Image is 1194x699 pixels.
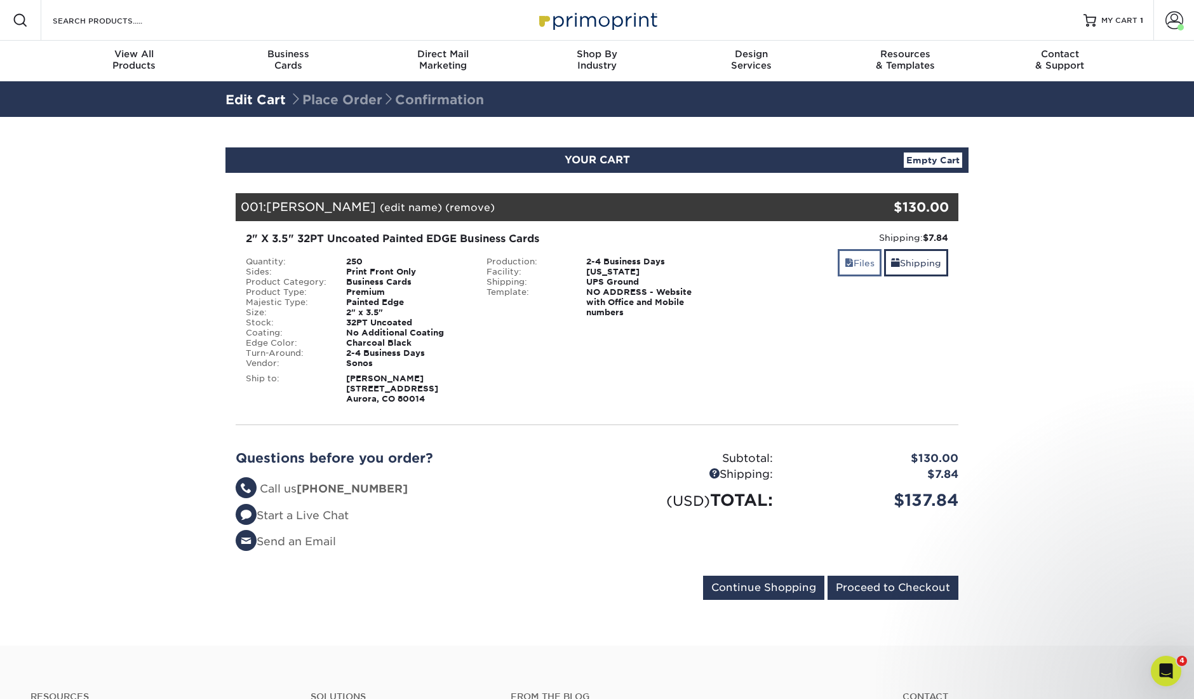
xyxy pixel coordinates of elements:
[236,297,337,308] div: Majestic Type:
[520,48,674,71] div: Industry
[674,48,828,71] div: Services
[828,48,983,60] span: Resources
[236,374,337,404] div: Ship to:
[597,451,782,467] div: Subtotal:
[337,287,477,297] div: Premium
[337,257,477,267] div: 250
[297,482,408,495] strong: [PHONE_NUMBER]
[51,13,175,28] input: SEARCH PRODUCTS.....
[346,374,438,404] strong: [PERSON_NAME] [STREET_ADDRESS] Aurora, CO 80014
[57,48,211,71] div: Products
[337,328,477,338] div: No Additional Coating
[577,267,717,277] div: [US_STATE]
[337,318,477,328] div: 32PT Uncoated
[838,249,882,276] a: Files
[782,488,968,512] div: $137.84
[577,277,717,287] div: UPS Ground
[337,348,477,358] div: 2-4 Business Days
[983,41,1137,81] a: Contact& Support
[236,318,337,328] div: Stock:
[983,48,1137,60] span: Contact
[445,201,495,214] a: (remove)
[666,492,710,509] small: (USD)
[266,200,376,214] span: [PERSON_NAME]
[782,451,968,467] div: $130.00
[211,41,366,81] a: BusinessCards
[703,576,824,600] input: Continue Shopping
[225,92,286,107] a: Edit Cart
[366,48,520,60] span: Direct Mail
[290,92,484,107] span: Place Order Confirmation
[520,41,674,81] a: Shop ByIndustry
[477,257,577,267] div: Production:
[828,576,958,600] input: Proceed to Checkout
[674,48,828,60] span: Design
[211,48,366,60] span: Business
[597,488,782,512] div: TOTAL:
[236,509,349,522] a: Start a Live Chat
[236,451,587,466] h2: Questions before you order?
[845,258,854,268] span: files
[366,48,520,71] div: Marketing
[577,257,717,267] div: 2-4 Business Days
[828,48,983,71] div: & Templates
[533,6,661,34] img: Primoprint
[727,231,948,244] div: Shipping:
[1101,15,1137,26] span: MY CART
[337,308,477,318] div: 2" x 3.5"
[236,358,337,369] div: Vendor:
[236,287,337,297] div: Product Type:
[246,231,708,247] div: 2" X 3.5" 32PT Uncoated Painted EDGE Business Cards
[236,348,337,358] div: Turn-Around:
[337,277,477,287] div: Business Cards
[337,338,477,348] div: Charcoal Black
[236,308,337,318] div: Size:
[236,535,336,548] a: Send an Email
[477,267,577,277] div: Facility:
[236,338,337,348] div: Edge Color:
[923,233,948,243] strong: $7.84
[236,277,337,287] div: Product Category:
[983,48,1137,71] div: & Support
[337,358,477,369] div: Sonos
[597,466,782,483] div: Shipping:
[57,41,211,81] a: View AllProducts
[904,153,962,168] a: Empty Cart
[337,267,477,277] div: Print Front Only
[477,277,577,287] div: Shipping:
[674,41,828,81] a: DesignServices
[57,48,211,60] span: View All
[1140,16,1143,25] span: 1
[380,201,442,214] a: (edit name)
[211,48,366,71] div: Cards
[366,41,520,81] a: Direct MailMarketing
[520,48,674,60] span: Shop By
[891,258,900,268] span: shipping
[782,466,968,483] div: $7.84
[236,193,838,221] div: 001:
[236,267,337,277] div: Sides:
[236,257,337,267] div: Quantity:
[884,249,948,276] a: Shipping
[1151,656,1181,686] iframe: Intercom live chat
[477,287,577,318] div: Template:
[828,41,983,81] a: Resources& Templates
[838,198,949,217] div: $130.00
[236,328,337,338] div: Coating:
[565,154,630,166] span: YOUR CART
[577,287,717,318] div: NO ADDRESS - Website with Office and Mobile numbers
[337,297,477,308] div: Painted Edge
[1177,656,1187,666] span: 4
[236,481,587,498] li: Call us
